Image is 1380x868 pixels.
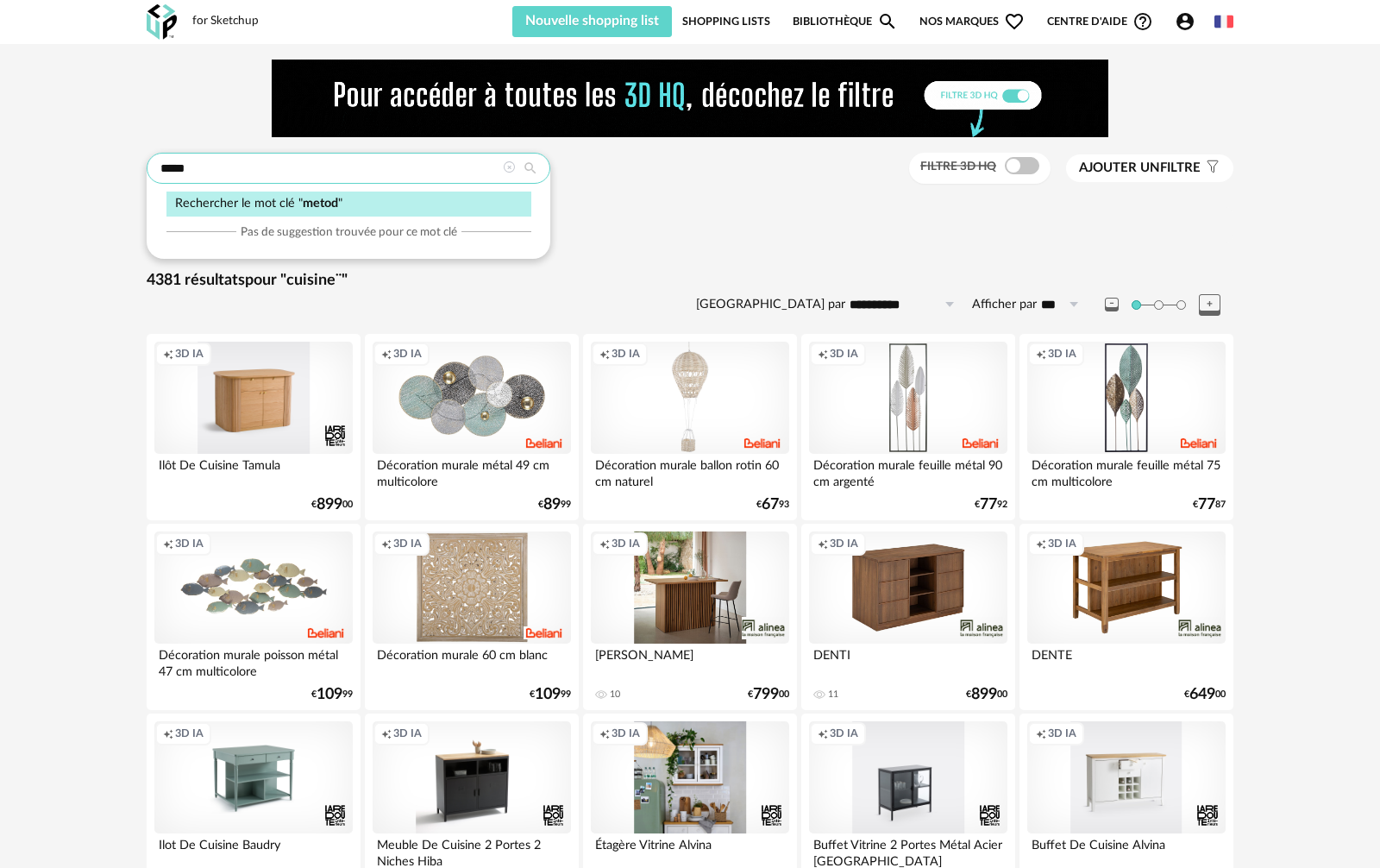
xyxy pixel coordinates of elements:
[696,297,845,313] label: [GEOGRAPHIC_DATA] par
[373,454,571,488] div: Décoration murale métal 49 cm multicolore
[809,454,1007,488] div: Décoration murale feuille métal 90 cm argenté
[163,726,173,740] span: Creation icon
[154,833,353,868] div: Ilot De Cuisine Baudry
[1048,726,1076,740] span: 3D IA
[828,689,838,701] div: 11
[317,499,342,511] span: 899
[154,644,353,678] div: Décoration murale poisson métal 47 cm multicolore
[599,726,610,740] span: Creation icon
[163,347,173,361] span: Creation icon
[818,347,828,361] span: Creation icon
[241,224,457,240] span: Pas de suggestion trouvée pour ce mot clé
[980,499,997,511] span: 77
[381,537,392,550] span: Creation icon
[1214,12,1233,31] img: fr
[311,499,353,511] div: € 00
[809,833,1007,868] div: Buffet Vitrine 2 Portes Métal Acier [GEOGRAPHIC_DATA]
[919,6,1025,37] span: Nos marques
[809,644,1007,678] div: DENTI
[1132,11,1153,32] span: Help Circle Outline icon
[971,689,997,701] span: 899
[365,524,579,710] a: Creation icon 3D IA Décoration murale 60 cm blanc €10999
[1193,499,1226,511] div: € 87
[1048,537,1076,550] span: 3D IA
[612,726,640,740] span: 3D IA
[1019,334,1233,520] a: Creation icon 3D IA Décoration murale feuille métal 75 cm multicolore €7787
[147,4,177,40] img: OXP
[1079,161,1160,174] span: Ajouter un
[1175,11,1203,32] span: Account Circle icon
[1027,454,1226,488] div: Décoration murale feuille métal 75 cm multicolore
[192,14,259,29] div: for Sketchup
[393,726,422,740] span: 3D IA
[1201,160,1220,177] span: Filter icon
[147,271,1233,291] div: 4381 résultats
[1004,11,1025,32] span: Heart Outline icon
[381,726,392,740] span: Creation icon
[1198,499,1215,511] span: 77
[535,689,561,701] span: 109
[365,334,579,520] a: Creation icon 3D IA Décoration murale métal 49 cm multicolore €8999
[175,347,204,361] span: 3D IA
[1027,833,1226,868] div: Buffet De Cuisine Alvina
[303,197,338,210] span: metod
[166,192,531,217] div: Rechercher le mot clé " "
[583,524,797,710] a: Creation icon 3D IA [PERSON_NAME] 10 €79900
[1036,537,1046,550] span: Creation icon
[373,644,571,678] div: Décoration murale 60 cm blanc
[272,60,1108,137] img: FILTRE%20HQ%20NEW_V1%20(4).gif
[1184,689,1226,701] div: € 00
[612,347,640,361] span: 3D IA
[1066,154,1233,182] button: Ajouter unfiltre Filter icon
[175,726,204,740] span: 3D IA
[762,499,779,511] span: 67
[599,537,610,550] span: Creation icon
[801,334,1015,520] a: Creation icon 3D IA Décoration murale feuille métal 90 cm argenté €7792
[830,726,858,740] span: 3D IA
[972,297,1037,313] label: Afficher par
[1079,160,1201,177] span: filtre
[591,833,789,868] div: Étagère Vitrine Alvina
[381,347,392,361] span: Creation icon
[543,499,561,511] span: 89
[591,454,789,488] div: Décoration murale ballon rotin 60 cm naturel
[393,537,422,550] span: 3D IA
[530,689,571,701] div: € 99
[975,499,1007,511] div: € 92
[1036,347,1046,361] span: Creation icon
[830,347,858,361] span: 3D IA
[818,537,828,550] span: Creation icon
[1036,726,1046,740] span: Creation icon
[610,689,620,701] div: 10
[966,689,1007,701] div: € 00
[147,334,361,520] a: Creation icon 3D IA Ilôt De Cuisine Tamula €89900
[1019,524,1233,710] a: Creation icon 3D IA DENTE €64900
[748,689,789,701] div: € 00
[801,524,1015,710] a: Creation icon 3D IA DENTI 11 €89900
[1175,11,1195,32] span: Account Circle icon
[311,689,353,701] div: € 99
[830,537,858,550] span: 3D IA
[163,537,173,550] span: Creation icon
[147,524,361,710] a: Creation icon 3D IA Décoration murale poisson métal 47 cm multicolore €10999
[393,347,422,361] span: 3D IA
[154,454,353,488] div: Ilôt De Cuisine Tamula
[818,726,828,740] span: Creation icon
[525,14,659,28] span: Nouvelle shopping list
[512,6,672,37] button: Nouvelle shopping list
[877,11,898,32] span: Magnify icon
[920,160,996,173] span: Filtre 3D HQ
[1048,347,1076,361] span: 3D IA
[793,6,898,37] a: BibliothèqueMagnify icon
[1027,644,1226,678] div: DENTE
[591,644,789,678] div: [PERSON_NAME]
[373,833,571,868] div: Meuble De Cuisine 2 Portes 2 Niches Hiba
[583,334,797,520] a: Creation icon 3D IA Décoration murale ballon rotin 60 cm naturel €6793
[538,499,571,511] div: € 99
[245,273,348,288] span: pour "cuisine¨"
[1189,689,1215,701] span: 649
[1047,11,1153,32] span: Centre d'aideHelp Circle Outline icon
[317,689,342,701] span: 109
[599,347,610,361] span: Creation icon
[753,689,779,701] span: 799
